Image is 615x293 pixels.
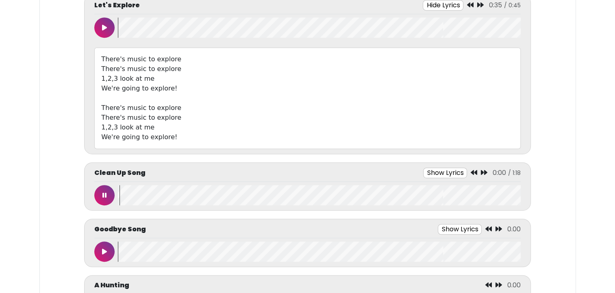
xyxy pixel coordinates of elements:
span: / 1:18 [508,169,521,177]
button: Show Lyrics [438,224,482,235]
button: Show Lyrics [423,168,467,178]
p: Let's Explore [94,0,140,10]
p: A Hunting [94,280,129,290]
span: 0:00 [493,168,506,177]
p: Goodbye Song [94,224,146,234]
span: / 0:45 [504,1,521,9]
span: 0:35 [489,0,502,10]
span: 0.00 [507,224,521,234]
span: 0.00 [507,280,521,290]
div: There's music to explore There's music to explore 1,2,3 look at me We're going to explore! There'... [94,47,520,149]
p: Clean Up Song [94,168,146,178]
